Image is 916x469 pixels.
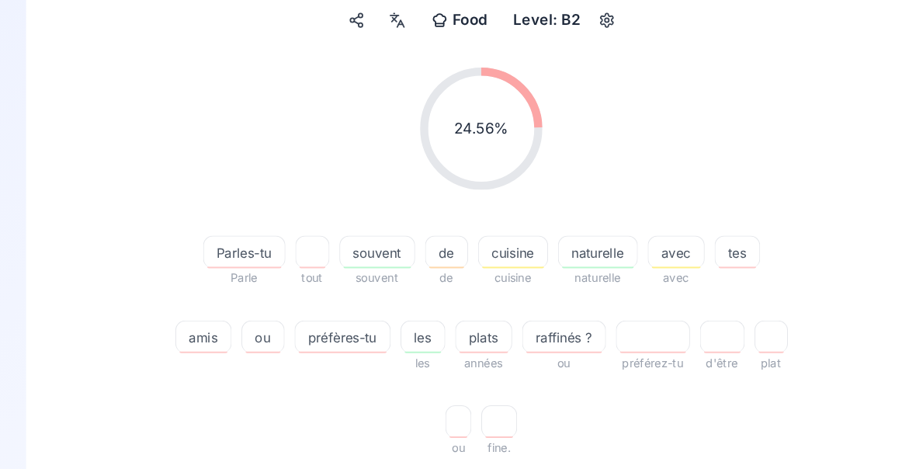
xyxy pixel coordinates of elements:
button: cuisine [455,224,522,255]
span: les [382,312,423,331]
span: Food [431,9,464,30]
span: de [404,255,446,274]
span: ou [231,312,270,331]
span: avec [616,255,671,274]
span: tout [281,255,314,274]
span: cuisine [456,231,521,250]
span: ou [497,336,577,355]
button: souvent [323,224,395,255]
span: Parle [193,255,272,274]
span: souvent [324,231,394,250]
span: plat [718,336,750,355]
span: plats [434,312,487,331]
span: d'être [666,336,709,355]
span: les [381,336,424,355]
span: naturelle [532,231,606,250]
span: raffinés ? [498,312,576,331]
button: les [381,305,424,336]
span: préfères-tu [281,312,371,331]
button: tes [680,224,723,255]
span: souvent [323,255,395,274]
button: amis [167,305,220,336]
div: Level: B2 [483,5,559,33]
button: ou [230,305,271,336]
button: de [404,224,446,255]
span: avec [617,231,670,250]
button: Food [404,5,470,33]
span: de [405,231,445,250]
span: Parles-tu [194,231,271,250]
button: plats [433,305,487,336]
button: Parles-tu [193,224,272,255]
span: naturelle [531,255,607,274]
span: années [433,336,487,355]
button: avec [616,224,671,255]
button: préfères-tu [280,305,372,336]
span: 24.56 % [432,112,484,134]
button: Level: B2 [483,5,590,33]
span: tes [681,231,723,250]
button: naturelle [531,224,607,255]
button: raffinés ? [497,305,577,336]
span: amis [168,312,220,331]
span: fine. [458,417,492,436]
span: cuisine [455,255,522,274]
span: ou [424,417,449,436]
span: préférez-tu [586,336,657,355]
